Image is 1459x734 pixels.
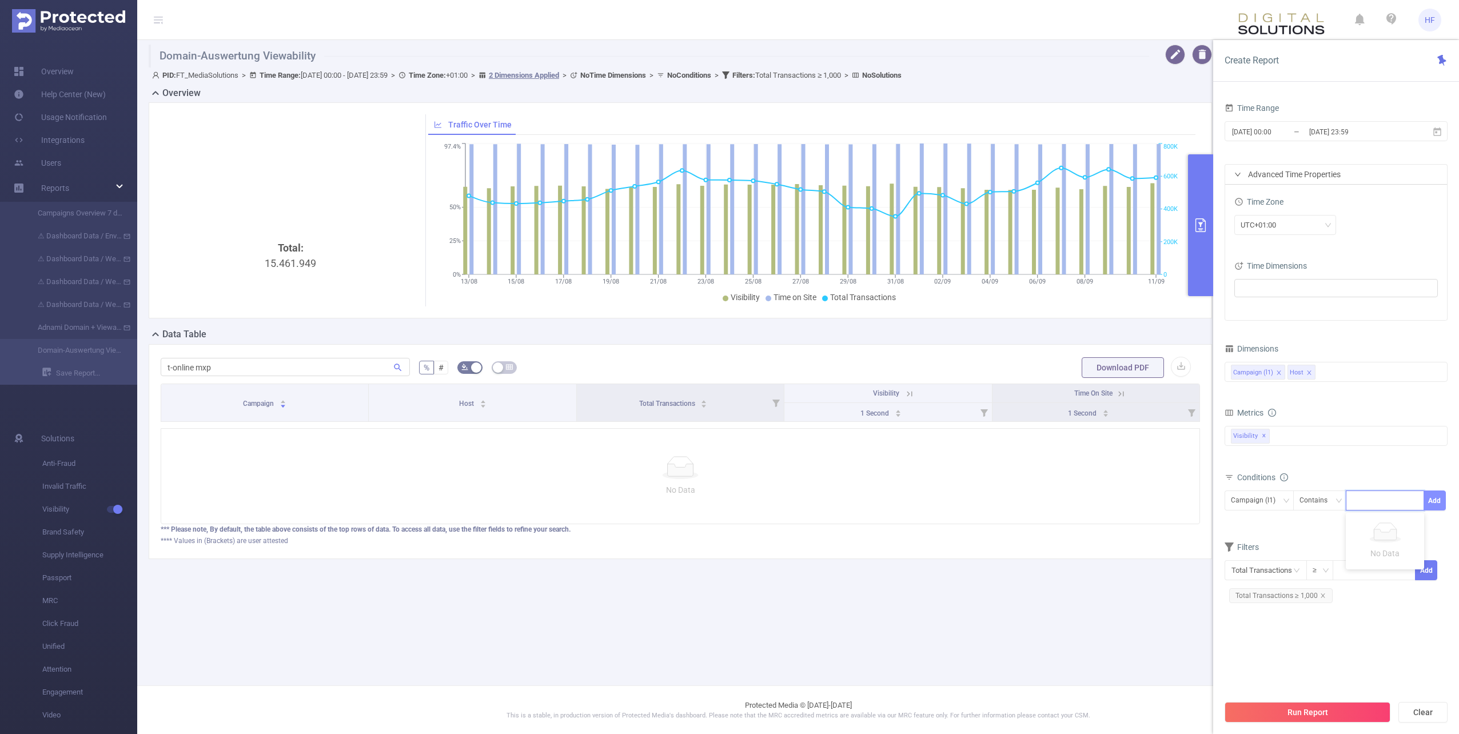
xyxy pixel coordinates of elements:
b: Time Zone: [409,71,446,79]
i: icon: caret-down [480,403,486,406]
u: 2 Dimensions Applied [489,71,559,79]
span: Attention [42,658,137,681]
p: No Data [170,484,1190,496]
span: Dimensions [1225,344,1278,353]
a: Help Center (New) [14,83,106,106]
h2: Overview [162,86,201,100]
a: Users [14,151,61,174]
span: Time Range [1225,103,1279,113]
a: ⚠ Dashboard Data / Weekly catch-up - [DATE] [23,270,123,293]
span: Time On Site [1074,389,1113,397]
a: Domain-Auswertung Viewability [23,339,123,362]
i: icon: caret-up [1103,408,1109,412]
span: Engagement [42,681,137,704]
div: Sort [1102,408,1109,415]
div: Campaign (l1) [1233,365,1273,380]
i: icon: close [1276,370,1282,377]
a: Integrations [14,129,85,151]
tspan: 600K [1163,173,1178,180]
tspan: 0 [1163,271,1167,278]
span: % [424,363,429,372]
i: icon: bg-colors [461,364,468,370]
span: Unified [42,635,137,658]
tspan: 0% [453,271,461,278]
i: icon: down [1283,497,1290,505]
span: Total Transactions [639,400,697,408]
span: Visibility [873,389,899,397]
button: Clear [1398,702,1448,723]
i: icon: right [1234,171,1241,178]
i: icon: caret-up [280,398,286,402]
b: No Conditions [667,71,711,79]
i: icon: user [152,71,162,79]
i: icon: line-chart [434,121,442,129]
b: No Time Dimensions [580,71,646,79]
span: > [559,71,570,79]
span: Total Transactions ≥ 1,000 [732,71,841,79]
h2: Data Table [162,328,206,341]
span: Click Fraud [42,612,137,635]
span: Solutions [41,427,74,450]
p: This is a stable, in production version of Protected Media's dashboard. Please note that the MRC ... [166,711,1430,721]
tspan: 31/08 [887,278,903,285]
i: icon: down [1322,567,1329,575]
tspan: 08/09 [1077,278,1093,285]
tspan: 200K [1163,238,1178,246]
i: icon: table [506,364,513,370]
i: icon: down [1336,497,1342,505]
a: ⚠ Dashboard Data / Weekly catch-up - [DATE] [23,293,123,316]
span: 1 Second [1068,409,1098,417]
span: Reports [41,183,69,193]
span: Host [459,400,476,408]
tspan: 27/08 [792,278,808,285]
i: icon: info-circle [1280,473,1288,481]
span: Total Transactions ≥ 1,000 [1229,588,1333,603]
b: Total: [278,242,304,254]
a: Overview [14,60,74,83]
span: MRC [42,589,137,612]
div: *** Please note, By default, the table above consists of the top rows of data. To access all data... [161,524,1200,534]
div: icon: rightAdvanced Time Properties [1225,165,1447,184]
button: Run Report [1225,702,1390,723]
a: Usage Notification [14,106,107,129]
span: > [468,71,479,79]
span: Anti-Fraud [42,452,137,475]
span: Create Report [1225,55,1279,66]
div: Host [1290,365,1303,380]
tspan: 06/09 [1029,278,1046,285]
span: > [841,71,852,79]
div: Sort [895,408,902,415]
tspan: 04/09 [982,278,998,285]
span: Video [42,704,137,727]
button: Download PDF [1082,357,1164,378]
span: > [646,71,657,79]
i: icon: down [1325,222,1332,230]
tspan: 21/08 [650,278,667,285]
footer: Protected Media © [DATE]-[DATE] [137,685,1459,734]
tspan: 25% [449,237,461,245]
div: Contains [1299,491,1336,510]
i: Filter menu [768,384,784,421]
i: icon: caret-up [480,398,486,402]
div: ≥ [1313,561,1325,580]
tspan: 800K [1163,143,1178,151]
span: Time on Site [774,293,816,302]
tspan: 19/08 [603,278,619,285]
a: Campaigns Overview 7 days [23,202,123,225]
tspan: 17/08 [555,278,572,285]
input: filter select [1238,281,1239,295]
div: Campaign (l1) [1231,491,1283,510]
a: Save Report... [42,362,137,385]
tspan: 97.4% [444,143,461,151]
input: End date [1308,124,1401,139]
i: icon: caret-up [701,398,707,402]
span: Total Transactions [830,293,896,302]
i: icon: close [1320,593,1326,599]
span: Brand Safety [42,521,137,544]
tspan: 400K [1163,206,1178,213]
a: Adnami Domain + Viewability Report [23,316,123,339]
i: Filter menu [1183,403,1199,421]
span: Filters [1225,542,1259,552]
div: Sort [280,398,286,405]
tspan: 11/09 [1147,278,1164,285]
